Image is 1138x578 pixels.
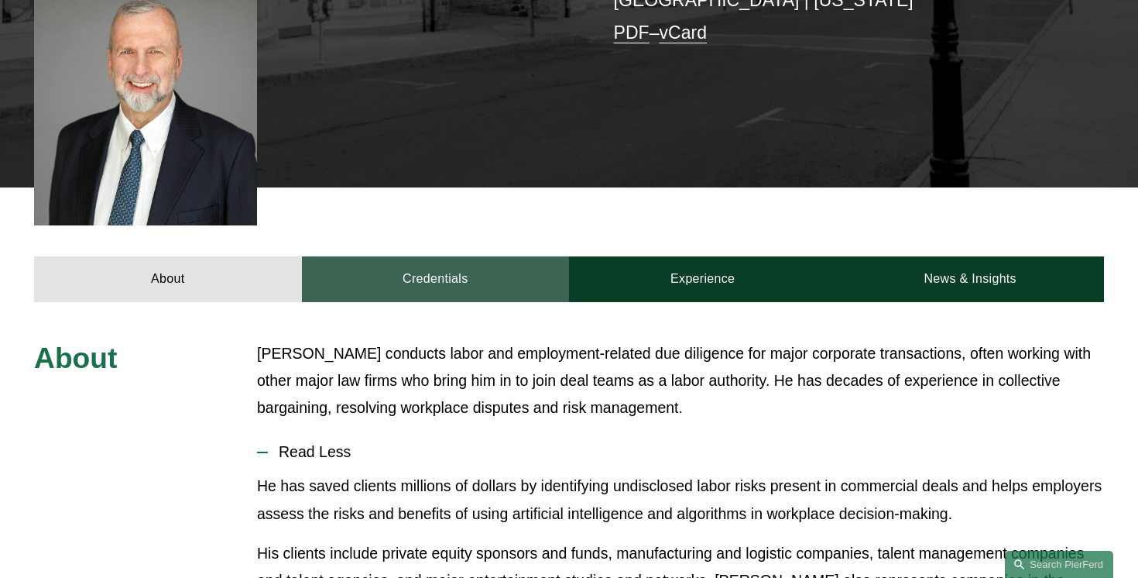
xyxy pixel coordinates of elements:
[614,22,650,43] a: PDF
[257,340,1104,421] p: [PERSON_NAME] conducts labor and employment-related due diligence for major corporate transaction...
[268,443,1104,461] span: Read Less
[34,256,301,302] a: About
[660,22,707,43] a: vCard
[569,256,836,302] a: Experience
[1005,551,1113,578] a: Search this site
[302,256,569,302] a: Credentials
[257,432,1104,473] button: Read Less
[257,473,1104,527] p: He has saved clients millions of dollars by identifying undisclosed labor risks present in commer...
[836,256,1103,302] a: News & Insights
[34,342,117,374] span: About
